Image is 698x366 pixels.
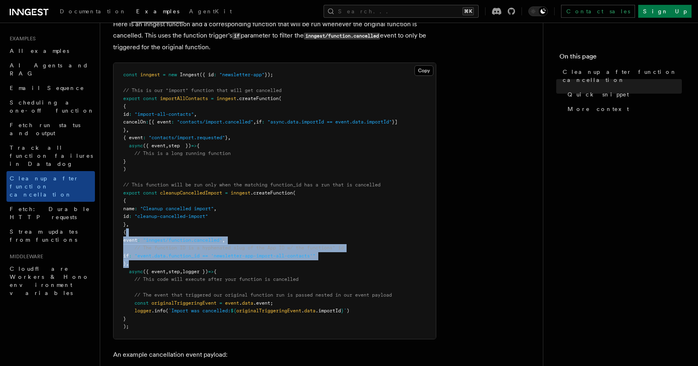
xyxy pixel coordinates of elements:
span: Examples [136,8,179,15]
span: { event [123,135,143,140]
button: Copy [414,65,433,76]
span: AgentKit [189,8,232,15]
span: // This code will execute after your function is cancelled [135,276,299,282]
span: name [123,206,135,211]
span: { [123,229,126,235]
span: ( [279,96,282,101]
span: "async.data.importId == event.data.importId" [267,119,392,125]
span: Quick snippet [568,90,629,98]
p: Here is an Inngest function and a corresponding function that will be run whenever the original f... [113,19,436,53]
span: ) [123,166,126,172]
span: .createFunction [250,190,293,196]
span: Email Sequence [10,85,84,91]
span: export [123,190,140,196]
a: Documentation [55,2,131,22]
span: ` [344,308,347,314]
span: "import-all-contacts" [135,111,194,117]
span: inngest [217,96,236,101]
span: { [197,143,200,148]
span: : [214,72,217,77]
span: .info [151,308,166,314]
span: ) [347,308,349,314]
a: Fetch: Durable HTTP requests [6,202,95,224]
a: Fetch run status and output [6,118,95,140]
span: Stream updates from functions [10,228,78,243]
span: , [166,143,168,148]
span: const [143,190,157,196]
span: event [225,300,239,306]
span: Scheduling a one-off function [10,99,95,114]
a: AgentKit [184,2,237,22]
span: , [222,237,225,243]
span: , [214,206,217,211]
span: id [123,111,129,117]
span: "contacts/import.cancelled" [177,119,253,125]
code: if [232,33,241,40]
a: Contact sales [561,5,635,18]
span: Inngest [180,72,200,77]
p: An example cancellation event payload: [113,349,436,360]
span: new [168,72,177,77]
span: ({ id [200,72,214,77]
button: Search...⌘K [324,5,479,18]
span: if [256,119,262,125]
a: Examples [131,2,184,23]
span: logger [135,308,151,314]
span: const [135,300,149,306]
span: ( [293,190,296,196]
span: `Import was cancelled: [168,308,231,314]
span: : [171,119,174,125]
a: Stream updates from functions [6,224,95,247]
span: , [126,222,129,227]
span: "cleanup-cancelled-import" [135,213,208,219]
h4: On this page [559,52,682,65]
span: event [123,237,137,243]
span: Cloudflare Workers & Hono environment variables [10,266,89,296]
span: . [239,300,242,306]
span: All examples [10,48,69,54]
span: = [225,190,228,196]
span: , [126,261,129,266]
span: = [219,300,222,306]
span: , [194,111,197,117]
span: Fetch run status and output [10,122,80,136]
span: originalTriggeringEvent [236,308,301,314]
span: : [143,135,146,140]
code: inngest/function.cancelled [304,33,380,40]
span: : [129,111,132,117]
span: } [341,308,344,314]
span: } [123,261,126,266]
span: { [214,269,217,274]
span: = [163,72,166,77]
span: { [123,198,126,203]
span: const [123,72,137,77]
span: : [146,119,149,125]
span: "event.data.function_id == 'newsletter-app-import-all-contacts'" [135,253,315,259]
span: , [166,269,168,274]
span: // This function will be run only when the matching function_id has a run that is cancelled [123,182,381,188]
a: Scheduling a one-off function [6,95,95,118]
a: Cleanup after function cancellation [6,171,95,202]
span: . [301,308,304,314]
span: => [208,269,214,274]
span: export [123,96,140,101]
button: Toggle dark mode [528,6,548,16]
span: async [129,143,143,148]
span: importAllContacts [160,96,208,101]
span: "Cleanup cancelled import" [140,206,214,211]
span: ( [166,308,168,314]
span: Examples [6,36,36,42]
span: inngest [231,190,250,196]
span: } [123,316,126,322]
span: Middleware [6,253,43,260]
span: data [242,300,253,306]
a: Sign Up [638,5,692,18]
span: AI Agents and RAG [10,62,88,77]
span: ${ [231,308,236,314]
span: step [168,269,180,274]
span: , [126,127,129,133]
span: : [129,253,132,259]
a: Cloudflare Workers & Hono environment variables [6,261,95,300]
span: : [262,119,265,125]
span: .importId [315,308,341,314]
